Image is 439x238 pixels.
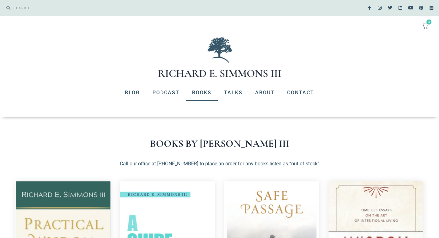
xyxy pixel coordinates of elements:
h1: Books by [PERSON_NAME] III [16,139,423,149]
p: Call our office at [PHONE_NUMBER] to place an order for any books listed as “out of stock” [16,160,423,168]
input: SEARCH [10,3,217,13]
a: 0 [415,19,436,33]
a: About [249,85,281,101]
a: Talks [218,85,249,101]
a: Podcast [146,85,186,101]
a: Blog [119,85,146,101]
a: Books [186,85,218,101]
a: Contact [281,85,320,101]
span: 0 [426,19,431,25]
